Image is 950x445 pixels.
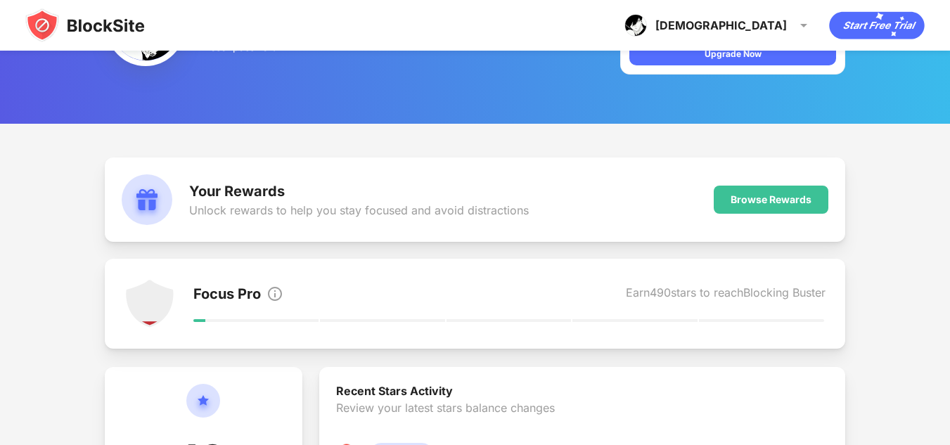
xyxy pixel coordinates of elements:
img: points-level-1.svg [124,278,175,329]
img: rewards.svg [122,174,172,225]
div: Recent Stars Activity [336,384,828,401]
div: Focus Pro [193,285,261,305]
div: Upgrade Now [705,47,762,61]
div: [DEMOGRAPHIC_DATA] [655,18,787,32]
div: Earn 490 stars to reach Blocking Buster [626,285,826,305]
img: info.svg [267,285,283,302]
div: Browse Rewards [731,194,811,205]
div: Review your latest stars balance changes [336,401,828,443]
img: circle-star.svg [186,384,220,434]
img: blocksite-icon-black.svg [25,8,145,42]
div: Your Rewards [189,183,529,200]
div: Unlock rewards to help you stay focused and avoid distractions [189,203,529,217]
div: animation [829,11,925,39]
img: ACg8ocIHpg0gU61eaJnLYzYR8Fh9fgli_sONN5nHFJTA_9y9ISUmaE0=s96-c [624,14,647,37]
